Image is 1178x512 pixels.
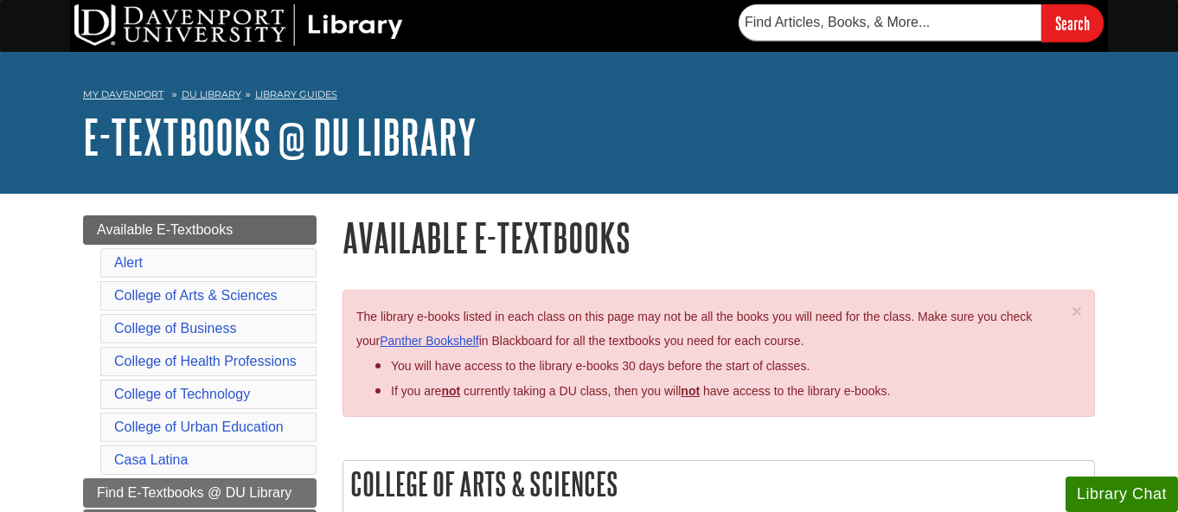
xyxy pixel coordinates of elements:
[1041,4,1104,42] input: Search
[1072,301,1082,321] span: ×
[97,485,291,500] span: Find E-Textbooks @ DU Library
[182,88,241,100] a: DU Library
[83,83,1095,111] nav: breadcrumb
[97,222,233,237] span: Available E-Textbooks
[114,354,297,368] a: College of Health Professions
[343,215,1095,259] h1: Available E-Textbooks
[114,255,143,270] a: Alert
[83,478,317,508] a: Find E-Textbooks @ DU Library
[114,321,236,336] a: College of Business
[380,334,478,348] a: Panther Bookshelf
[343,461,1094,507] h2: College of Arts & Sciences
[114,387,250,401] a: College of Technology
[441,384,460,398] strong: not
[681,384,700,398] u: not
[391,384,890,398] span: If you are currently taking a DU class, then you will have access to the library e-books.
[356,310,1032,349] span: The library e-books listed in each class on this page may not be all the books you will need for ...
[83,215,317,245] a: Available E-Textbooks
[739,4,1104,42] form: Searches DU Library's articles, books, and more
[739,4,1041,41] input: Find Articles, Books, & More...
[83,87,163,102] a: My Davenport
[391,359,810,373] span: You will have access to the library e-books 30 days before the start of classes.
[114,419,284,434] a: College of Urban Education
[1072,302,1082,320] button: Close
[114,288,278,303] a: College of Arts & Sciences
[255,88,337,100] a: Library Guides
[74,4,403,46] img: DU Library
[114,452,188,467] a: Casa Latina
[1066,477,1178,512] button: Library Chat
[83,110,477,163] a: E-Textbooks @ DU Library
